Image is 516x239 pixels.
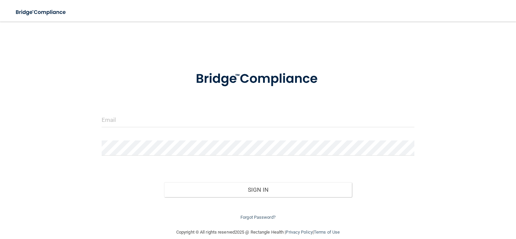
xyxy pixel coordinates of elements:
[314,230,340,235] a: Terms of Use
[10,5,72,19] img: bridge_compliance_login_screen.278c3ca4.svg
[182,62,334,96] img: bridge_compliance_login_screen.278c3ca4.svg
[240,215,276,220] a: Forgot Password?
[286,230,312,235] a: Privacy Policy
[164,182,352,197] button: Sign In
[102,112,415,127] input: Email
